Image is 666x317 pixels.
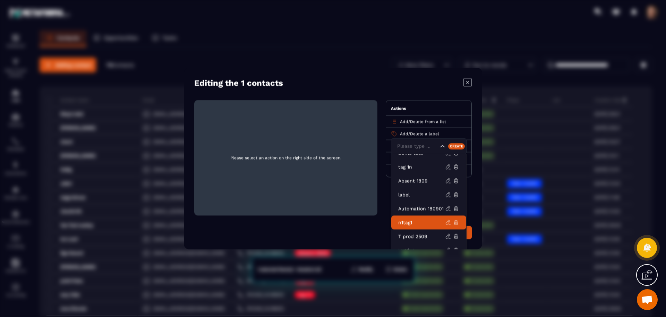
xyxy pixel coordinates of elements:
span: Add [400,119,408,124]
div: Search for option [391,138,467,154]
p: label [398,191,445,198]
h4: Editing the 1 contacts [194,78,283,88]
p: tag 1 xt [398,247,445,254]
div: Mở cuộc trò chuyện [637,289,658,310]
p: Automation 180901 [398,205,445,212]
p: n1tag1 [398,219,445,226]
p: / [400,119,446,124]
p: T prod 2509 [398,233,445,240]
p: / [400,131,439,137]
span: Add [400,131,408,136]
p: tag 1n [398,163,445,170]
span: Please select an action on the right side of the screen. [200,106,372,210]
span: Delete a label [410,131,439,136]
div: Create [448,143,465,149]
p: Absent 1809 [398,177,445,184]
input: Search for option [395,143,438,150]
span: Delete from a list [410,119,446,124]
span: Actions [391,106,406,111]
